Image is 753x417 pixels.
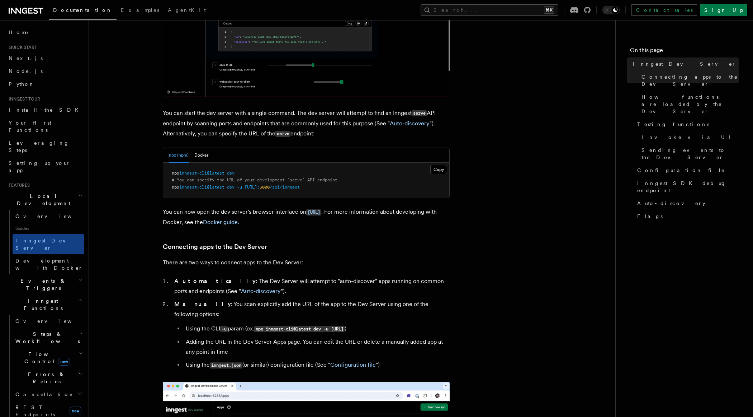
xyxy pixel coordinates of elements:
[421,4,558,16] button: Search...⌘K
[254,326,345,332] code: npx inngest-cli@latest dev -u [URL]
[634,164,739,177] a: Configuration file
[9,107,83,113] span: Install the SDK
[544,6,554,14] kbd: ⌘K
[9,55,43,61] span: Next.js
[13,254,84,274] a: Development with Docker
[390,120,430,127] a: Auto-discovery
[630,57,739,70] a: Inngest Dev Server
[6,277,78,292] span: Events & Triggers
[13,388,84,401] button: Cancellation
[194,148,208,163] button: Docker
[6,295,84,315] button: Inngest Functions
[184,324,450,334] li: Using the CLI param (ex. )
[163,108,450,139] p: You can start the dev server with a single command. The dev server will attempt to find an Innges...
[634,177,739,197] a: Inngest SDK debug endpoint
[13,223,84,234] span: Guides
[633,60,736,68] span: Inngest Dev Server
[210,362,242,369] code: inngest.json
[6,78,84,91] a: Python
[9,140,69,153] span: Leveraging Steps
[169,148,189,163] button: npx (npm)
[412,110,427,116] code: serve
[6,103,84,116] a: Install the SDK
[179,185,224,190] span: inngest-cli@latest
[639,91,739,118] a: How functions are loaded by the Dev Server
[13,348,84,368] button: Flow Controlnew
[70,407,81,415] span: new
[172,177,337,182] span: # You can specify the URL of your development `serve` API endpoint
[275,131,290,137] code: serve
[6,116,84,136] a: Your first Functions
[641,134,737,141] span: Invoke via UI
[184,360,450,370] li: Using the (or similar) configuration file (See " ")
[270,185,300,190] span: /api/inngest
[227,171,235,176] span: dev
[172,299,450,370] li: : You scan explicitly add the URL of the app to the Dev Server using one of the following options:
[6,26,84,39] a: Home
[6,157,84,177] a: Setting up your app
[430,165,447,174] button: Copy
[6,96,40,102] span: Inngest tour
[15,318,89,324] span: Overview
[9,120,51,133] span: Your first Functions
[245,185,260,190] span: [URL]:
[6,65,84,78] a: Node.js
[637,180,739,194] span: Inngest SDK debug endpoint
[630,46,739,57] h4: On this page
[58,358,70,366] span: new
[634,197,739,210] a: Auto-discovery
[13,328,84,348] button: Steps & Workflows
[13,368,84,388] button: Errors & Retries
[634,210,739,223] a: Flags
[227,185,235,190] span: dev
[168,7,206,13] span: AgentKit
[163,242,267,252] a: Connecting apps to the Dev Server
[637,121,709,128] span: Testing functions
[639,131,739,144] a: Invoke via UI
[641,73,739,88] span: Connecting apps to the Dev Server
[13,210,84,223] a: Overview
[9,160,70,173] span: Setting up your app
[15,238,77,251] span: Inngest Dev Server
[306,208,321,215] a: [URL]
[6,190,84,210] button: Local Development
[6,297,77,312] span: Inngest Functions
[179,171,224,176] span: inngest-cli@latest
[15,213,89,219] span: Overview
[13,330,80,345] span: Steps & Workflows
[6,52,84,65] a: Next.js
[330,361,376,368] a: Configuration file
[641,93,739,115] span: How functions are loaded by the Dev Server
[6,136,84,157] a: Leveraging Steps
[163,207,450,227] p: You can now open the dev server's browser interface on . For more information about developing wi...
[6,274,84,295] button: Events & Triggers
[184,337,450,357] li: Adding the URL in the Dev Server Apps page. You can edit the URL or delete a manually added app a...
[49,2,117,20] a: Documentation
[13,234,84,254] a: Inngest Dev Server
[639,144,739,164] a: Sending events to the Dev Server
[13,351,79,365] span: Flow Control
[174,301,231,307] strong: Manually
[260,185,270,190] span: 3000
[637,200,705,207] span: Auto-discovery
[637,167,725,174] span: Configuration file
[117,2,164,19] a: Examples
[172,171,179,176] span: npx
[53,7,112,13] span: Documentation
[641,147,739,161] span: Sending events to the Dev Server
[9,81,35,87] span: Python
[203,219,238,226] a: Docker guide
[121,7,159,13] span: Examples
[174,278,256,284] strong: Automatically
[220,326,228,332] code: -u
[6,210,84,274] div: Local Development
[9,29,29,36] span: Home
[637,213,663,220] span: Flags
[700,4,747,16] a: Sign Up
[15,258,83,271] span: Development with Docker
[241,288,281,295] a: Auto-discovery
[639,70,739,91] a: Connecting apps to the Dev Server
[6,193,78,207] span: Local Development
[172,276,450,296] li: : The Dev Server will attempt to "auto-discover" apps running on common ports and endpoints (See ...
[9,68,43,74] span: Node.js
